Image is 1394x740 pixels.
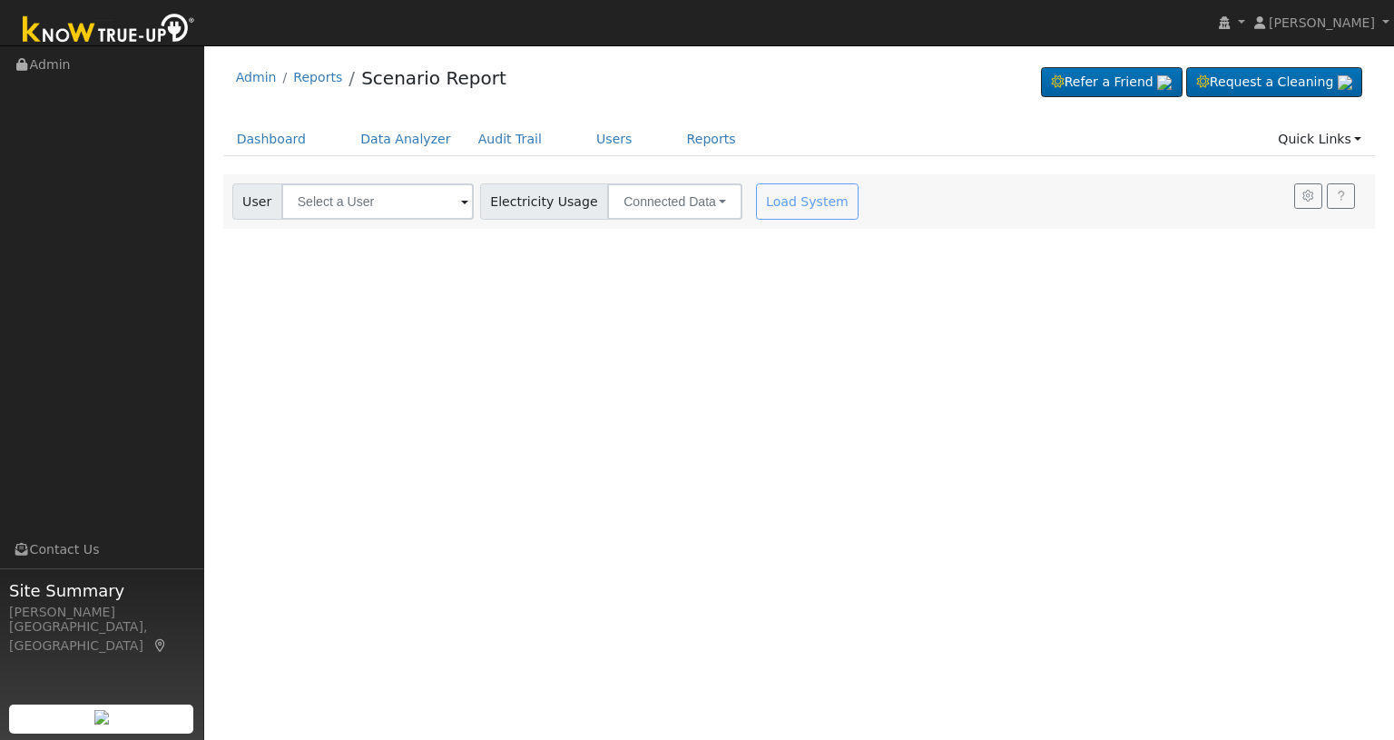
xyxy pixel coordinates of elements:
a: Users [583,123,646,156]
a: Reports [673,123,750,156]
a: Scenario Report [361,67,506,89]
img: Know True-Up [14,10,204,51]
a: Request a Cleaning [1186,67,1362,98]
img: retrieve [94,710,109,725]
button: Connected Data [607,183,742,220]
a: Map [152,638,169,653]
a: Quick Links [1264,123,1375,156]
div: [GEOGRAPHIC_DATA], [GEOGRAPHIC_DATA] [9,617,194,656]
a: Dashboard [223,123,320,156]
span: Electricity Usage [480,183,608,220]
a: Help Link [1327,183,1355,209]
img: retrieve [1157,75,1172,90]
a: Audit Trail [465,123,555,156]
div: [PERSON_NAME] [9,603,194,622]
a: Reports [293,70,342,84]
button: Settings [1294,183,1322,209]
span: Site Summary [9,578,194,603]
img: retrieve [1338,75,1352,90]
a: Refer a Friend [1041,67,1183,98]
span: User [232,183,282,220]
span: [PERSON_NAME] [1269,15,1375,30]
a: Data Analyzer [347,123,465,156]
a: Admin [236,70,277,84]
input: Select a User [281,183,474,220]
